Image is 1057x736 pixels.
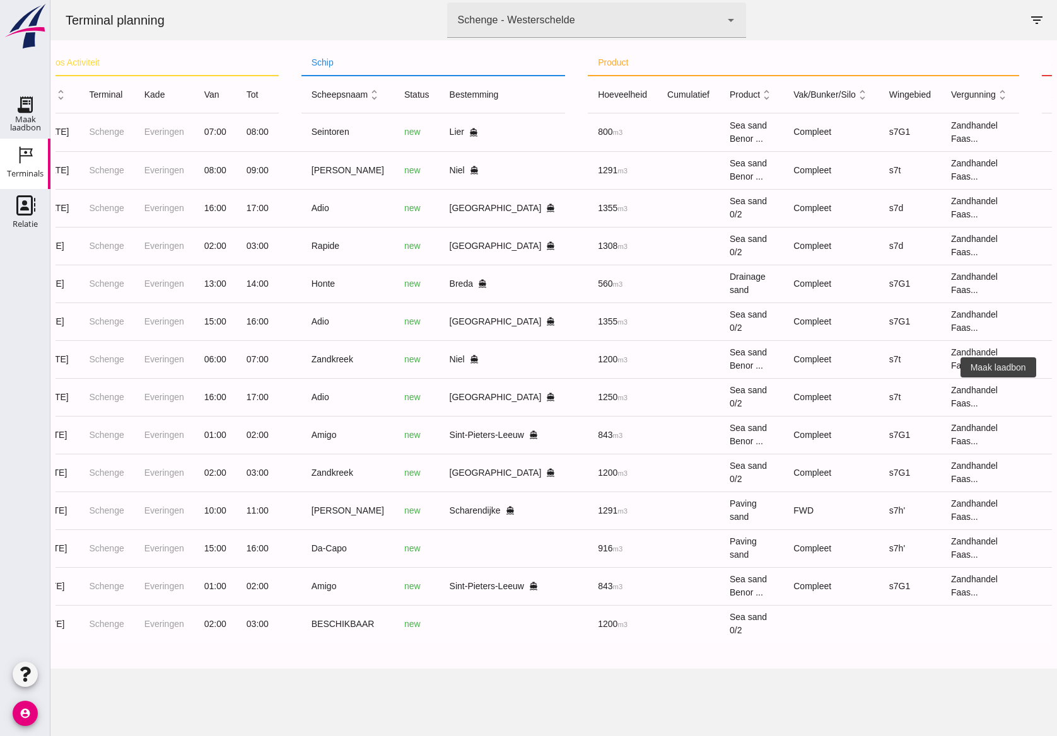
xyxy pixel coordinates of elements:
[84,302,144,340] td: Everingen
[28,529,83,567] td: Schenge
[537,567,607,605] td: 843
[567,318,577,326] small: m3
[891,492,969,529] td: Zandhandel Faas...
[399,353,505,366] div: Niel
[669,416,733,454] td: Sea sand Benor ...
[407,13,524,28] div: Schenge - Westerschelde
[733,378,829,416] td: Compleet
[261,202,334,215] div: Adio
[28,454,83,492] td: Schenge
[28,416,83,454] td: Schenge
[399,125,505,139] div: Lier
[154,505,176,515] span: 10:00
[28,76,83,113] th: terminal
[4,88,17,101] i: unfold_more
[196,619,218,629] span: 03:00
[84,567,144,605] td: Everingen
[154,468,176,478] span: 02:00
[733,265,829,302] td: Compleet
[28,302,83,340] td: Schenge
[344,529,389,567] td: new
[28,567,83,605] td: Schenge
[84,76,144,113] th: kade
[733,340,829,378] td: Compleet
[28,227,83,265] td: Schenge
[673,13,688,28] i: arrow_drop_down
[84,454,144,492] td: Everingen
[196,581,218,591] span: 02:00
[991,50,1037,76] th: acties
[733,492,829,529] td: FWD
[154,581,176,591] span: 01:00
[979,13,994,28] i: filter_list
[84,340,144,378] td: Everingen
[891,151,969,189] td: Zandhandel Faas...
[28,605,83,643] td: Schenge
[669,605,733,643] td: Sea sand 0/2
[563,583,573,590] small: m3
[154,127,176,137] span: 07:00
[563,280,573,288] small: m3
[733,529,829,567] td: Compleet
[196,279,218,289] span: 14:00
[496,317,505,326] i: directions_boat
[186,76,228,113] th: tot
[829,529,891,567] td: s7h'
[28,189,83,227] td: Schenge
[84,529,144,567] td: Everingen
[733,416,829,454] td: Compleet
[669,113,733,151] td: Sea sand Benor ...
[669,378,733,416] td: Sea sand 0/2
[196,354,218,364] span: 07:00
[829,378,891,416] td: s7t
[891,227,969,265] td: Zandhandel Faas...
[154,619,176,629] span: 02:00
[344,340,389,378] td: new
[829,302,891,340] td: s7G1
[455,506,464,515] i: directions_boat
[567,394,577,401] small: m3
[991,76,1037,113] th: acties
[537,605,607,643] td: 1200
[261,164,334,177] div: [PERSON_NAME]
[733,189,829,227] td: Compleet
[344,454,389,492] td: new
[733,302,829,340] td: Compleet
[28,378,83,416] td: Schenge
[344,492,389,529] td: new
[537,265,607,302] td: 560
[829,113,891,151] td: s7G1
[669,265,733,302] td: Drainage sand
[261,542,334,555] div: Da-Capo
[537,50,969,76] th: product
[196,165,218,175] span: 09:00
[428,279,436,288] i: directions_boat
[261,239,334,253] div: Rapide
[733,113,829,151] td: Compleet
[829,227,891,265] td: s7d
[496,241,505,250] i: directions_boat
[563,545,573,553] small: m3
[669,492,733,529] td: Paving sand
[196,505,218,515] span: 11:00
[196,127,218,137] span: 08:00
[399,164,505,177] div: Niel
[84,227,144,265] td: Everingen
[344,151,389,189] td: new
[28,340,83,378] td: Schenge
[154,165,176,175] span: 08:00
[344,378,389,416] td: new
[154,279,176,289] span: 13:00
[829,492,891,529] td: s7h'
[196,543,218,553] span: 16:00
[261,89,331,100] span: scheepsnaam
[196,392,218,402] span: 17:00
[829,151,891,189] td: s7t
[669,227,733,265] td: Sea sand 0/2
[154,392,176,402] span: 16:00
[537,227,607,265] td: 1308
[261,277,334,290] div: Honte
[344,189,389,227] td: new
[733,454,829,492] td: Compleet
[399,239,505,253] div: [GEOGRAPHIC_DATA]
